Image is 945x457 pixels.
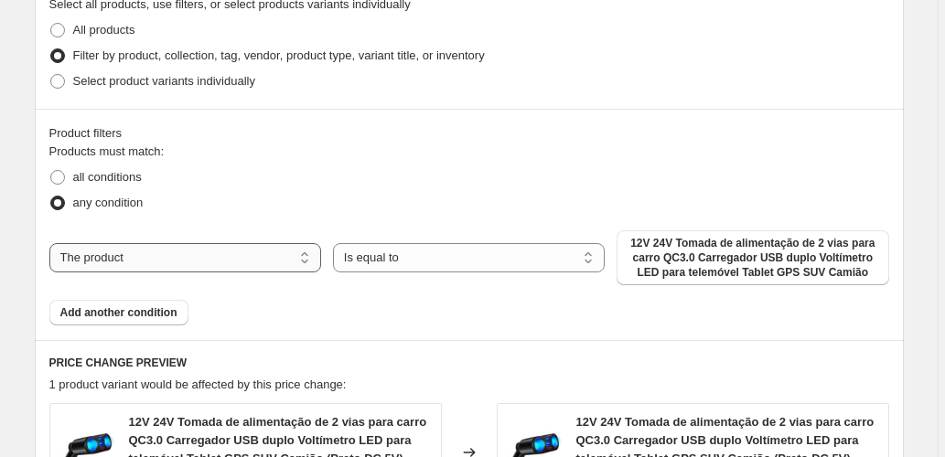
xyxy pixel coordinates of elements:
span: Select product variants individually [73,74,255,88]
button: Add another condition [49,300,188,325]
button: 12V 24V Tomada de alimentação de 2 vias para carro QC3.0 Carregador USB duplo Voltímetro LED para... [617,230,888,285]
span: 12V 24V Tomada de alimentação de 2 vias para carro QC3.0 Carregador USB duplo Voltímetro LED para... [628,236,877,280]
span: Add another condition [60,305,177,320]
span: 1 product variant would be affected by this price change: [49,377,347,391]
span: all conditions [73,170,142,184]
div: Product filters [49,124,889,143]
span: any condition [73,196,144,209]
span: Products must match: [49,144,165,158]
span: Filter by product, collection, tag, vendor, product type, variant title, or inventory [73,48,485,62]
h6: PRICE CHANGE PREVIEW [49,356,889,370]
span: All products [73,23,135,37]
